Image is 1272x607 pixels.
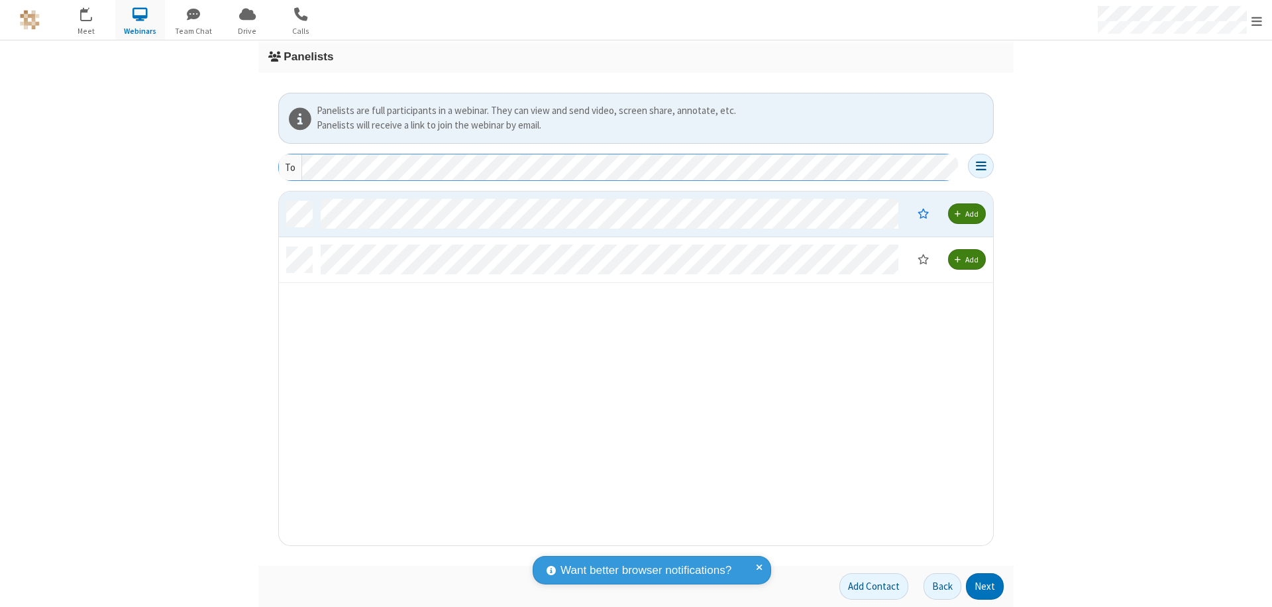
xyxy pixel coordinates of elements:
[908,202,938,225] button: Moderator
[223,25,272,37] span: Drive
[965,209,979,219] span: Add
[279,154,302,180] div: To
[948,203,986,224] button: Add
[560,562,731,579] span: Want better browser notifications?
[968,154,994,178] button: Open menu
[908,248,938,270] button: Moderator
[965,254,979,264] span: Add
[317,118,988,133] div: Panelists will receive a link to join the webinar by email.
[169,25,219,37] span: Team Chat
[948,249,986,270] button: Add
[20,10,40,30] img: QA Selenium DO NOT DELETE OR CHANGE
[317,103,988,119] div: Panelists are full participants in a webinar. They can view and send video, screen share, annotat...
[276,25,326,37] span: Calls
[839,573,908,600] button: Add Contact
[848,580,900,592] span: Add Contact
[924,573,961,600] button: Back
[279,192,994,547] div: grid
[87,7,99,17] div: 10
[115,25,165,37] span: Webinars
[268,50,1004,63] h3: Panelists
[966,573,1004,600] button: Next
[62,25,111,37] span: Meet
